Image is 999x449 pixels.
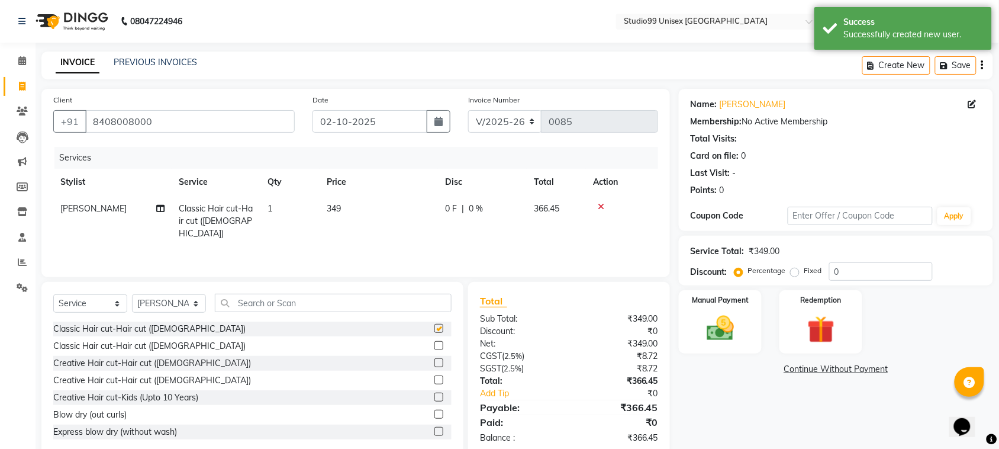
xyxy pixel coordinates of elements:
[53,95,72,105] label: Client
[949,402,987,437] iframe: chat widget
[327,203,341,214] span: 349
[733,167,736,179] div: -
[569,363,667,375] div: ₹8.72
[691,133,737,145] div: Total Visits:
[53,110,86,133] button: +91
[54,147,667,169] div: Services
[691,98,717,111] div: Name:
[445,203,457,215] span: 0 F
[471,375,569,387] div: Total:
[471,350,569,363] div: ( )
[844,16,983,28] div: Success
[471,432,569,444] div: Balance :
[114,57,197,68] a: PREVIOUS INVOICES
[53,426,177,438] div: Express blow dry (without wash)
[53,374,251,387] div: Creative Hair cut-Hair cut ([DEMOGRAPHIC_DATA])
[312,95,328,105] label: Date
[569,350,667,363] div: ₹8.72
[691,210,788,222] div: Coupon Code
[268,203,272,214] span: 1
[586,169,658,195] th: Action
[569,400,667,415] div: ₹366.45
[569,325,667,338] div: ₹0
[681,363,991,376] a: Continue Without Payment
[85,110,295,133] input: Search by Name/Mobile/Email/Code
[534,203,559,214] span: 366.45
[468,95,520,105] label: Invoice Number
[480,295,507,307] span: Total
[480,351,502,361] span: CGST
[804,265,822,276] label: Fixed
[691,245,745,258] div: Service Total:
[698,313,743,344] img: _cash.svg
[788,207,933,225] input: Enter Offer / Coupon Code
[742,150,746,162] div: 0
[504,351,522,361] span: 2.5%
[53,340,246,352] div: Classic Hair cut-Hair cut ([DEMOGRAPHIC_DATA])
[471,400,569,415] div: Payable:
[569,375,667,387] div: ₹366.45
[30,5,111,38] img: logo
[935,56,977,75] button: Save
[569,415,667,429] div: ₹0
[53,169,172,195] th: Stylist
[179,203,253,239] span: Classic Hair cut-Hair cut ([DEMOGRAPHIC_DATA])
[215,294,452,312] input: Search or Scan
[130,5,182,38] b: 08047224946
[569,432,667,444] div: ₹366.45
[469,203,483,215] span: 0 %
[471,338,569,350] div: Net:
[320,169,438,195] th: Price
[844,28,983,41] div: Successfully created new user.
[692,295,749,306] label: Manual Payment
[438,169,527,195] th: Disc
[471,415,569,429] div: Paid:
[60,203,127,214] span: [PERSON_NAME]
[569,313,667,325] div: ₹349.00
[799,313,843,347] img: _gift.svg
[471,313,569,325] div: Sub Total:
[471,325,569,338] div: Discount:
[585,387,667,400] div: ₹0
[260,169,320,195] th: Qty
[801,295,842,306] label: Redemption
[53,357,251,370] div: Creative Hair cut-Hair cut ([DEMOGRAPHIC_DATA])
[480,363,501,374] span: SGST
[748,265,786,276] label: Percentage
[504,364,521,373] span: 2.5%
[53,323,246,335] div: Classic Hair cut-Hair cut ([DEMOGRAPHIC_DATA])
[53,409,127,421] div: Blow dry (out curls)
[862,56,930,75] button: Create New
[527,169,586,195] th: Total
[172,169,260,195] th: Service
[471,387,585,400] a: Add Tip
[691,167,730,179] div: Last Visit:
[569,338,667,350] div: ₹349.00
[53,392,198,404] div: Creative Hair cut-Kids (Upto 10 Years)
[691,184,717,197] div: Points:
[471,363,569,375] div: ( )
[691,266,727,278] div: Discount:
[720,98,786,111] a: [PERSON_NAME]
[937,207,971,225] button: Apply
[720,184,724,197] div: 0
[691,116,981,128] div: No Active Membership
[462,203,464,215] span: |
[691,116,742,128] div: Membership:
[691,150,739,162] div: Card on file:
[56,52,99,73] a: INVOICE
[749,245,780,258] div: ₹349.00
